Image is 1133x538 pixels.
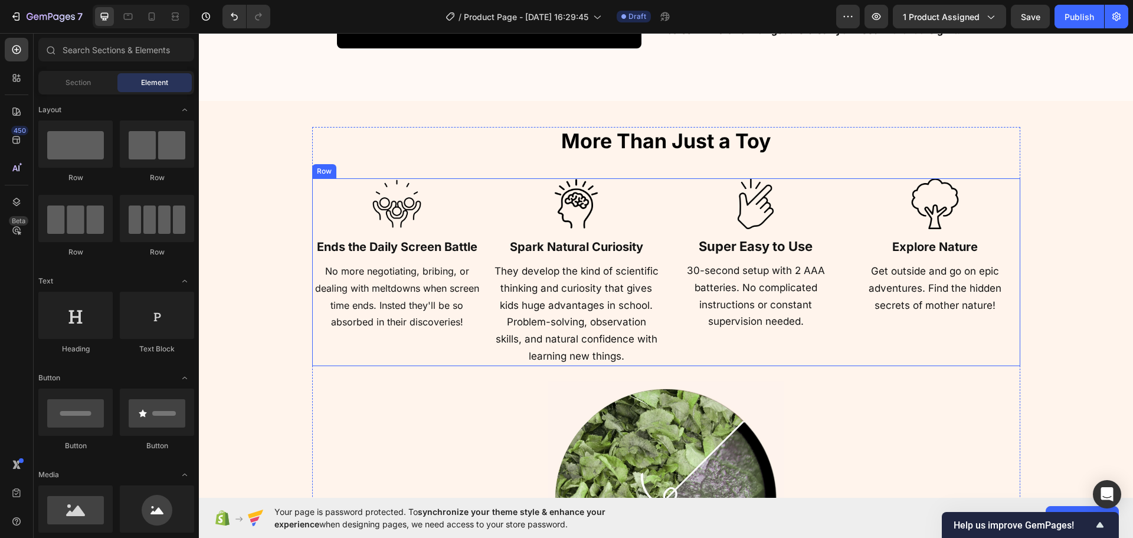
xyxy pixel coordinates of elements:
strong: Super Easy to Use [500,206,614,221]
span: 1 product assigned [903,11,980,23]
iframe: Design area [199,33,1133,498]
span: Text [38,276,53,286]
span: / [459,11,461,23]
span: More Than Just a Toy [362,96,572,120]
div: Undo/Redo [222,5,270,28]
div: 450 [11,126,28,135]
span: synchronize your theme style & enhance your experience [274,507,605,529]
strong: Explore Nature [693,207,779,221]
input: Search Sections & Elements [38,38,194,61]
span: Save [1021,12,1040,22]
span: 30-second setup with 2 AAA batteries. No complicated instructions or constant supervision needed. [488,231,626,294]
button: Publish [1055,5,1104,28]
div: Text Block [120,344,194,354]
button: 1 product assigned [893,5,1006,28]
div: Row [38,247,113,257]
span: Draft [628,11,646,22]
strong: Ends the Daily Screen Battle [118,207,279,221]
div: Open Intercom Messenger [1093,480,1121,508]
span: Toggle open [175,100,194,119]
div: Row [120,172,194,183]
span: Layout [38,105,61,115]
div: Button [38,441,113,451]
span: Help us improve GemPages! [954,520,1093,531]
img: gempages_578278445276988092-23654f60-8775-4f07-ae3d-3c6c0f4e7b1b.png [352,145,402,196]
span: Element [141,77,168,88]
div: Row [120,247,194,257]
div: Beta [9,216,28,226]
button: Save [1011,5,1050,28]
span: Toggle open [175,465,194,484]
strong: Spark Natural Curiosity [311,207,444,221]
div: Button [120,441,194,451]
div: Heading [38,344,113,354]
div: Row [116,133,135,144]
button: Show survey - Help us improve GemPages! [954,518,1107,532]
span: Toggle open [175,272,194,291]
button: 7 [5,5,88,28]
span: Get outside and go on epic adventures. Find the hidden secrets of mother nature! [670,232,803,278]
span: No more negotiating, bribing, or dealing with meltdowns when screen time ends. Insted they'll be ... [116,232,280,295]
span: Button [38,373,60,383]
img: gempages_578278445276988092-6303d23b-a849-4363-b7bd-9b45c3d8546b.png [710,145,761,196]
span: They develop the kind of scientific thinking and curiosity that gives kids huge advantages in sch... [296,232,460,329]
span: Toggle open [175,369,194,387]
div: Publish [1065,11,1094,23]
img: gempages_578278445276988092-8ae89cfa-f990-45e1-b08d-06f3fd416dc0.png [172,145,223,196]
button: Allow access [1046,506,1119,530]
div: Row [38,172,113,183]
p: 7 [77,9,83,24]
span: Product Page - [DATE] 16:29:45 [464,11,588,23]
img: gempages_578278445276988092-f606a711-afdd-4c2d-96ce-87aec5de2023.png [531,145,582,196]
span: Section [66,77,91,88]
span: Your page is password protected. To when designing pages, we need access to your store password. [274,506,651,530]
span: Media [38,469,59,480]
